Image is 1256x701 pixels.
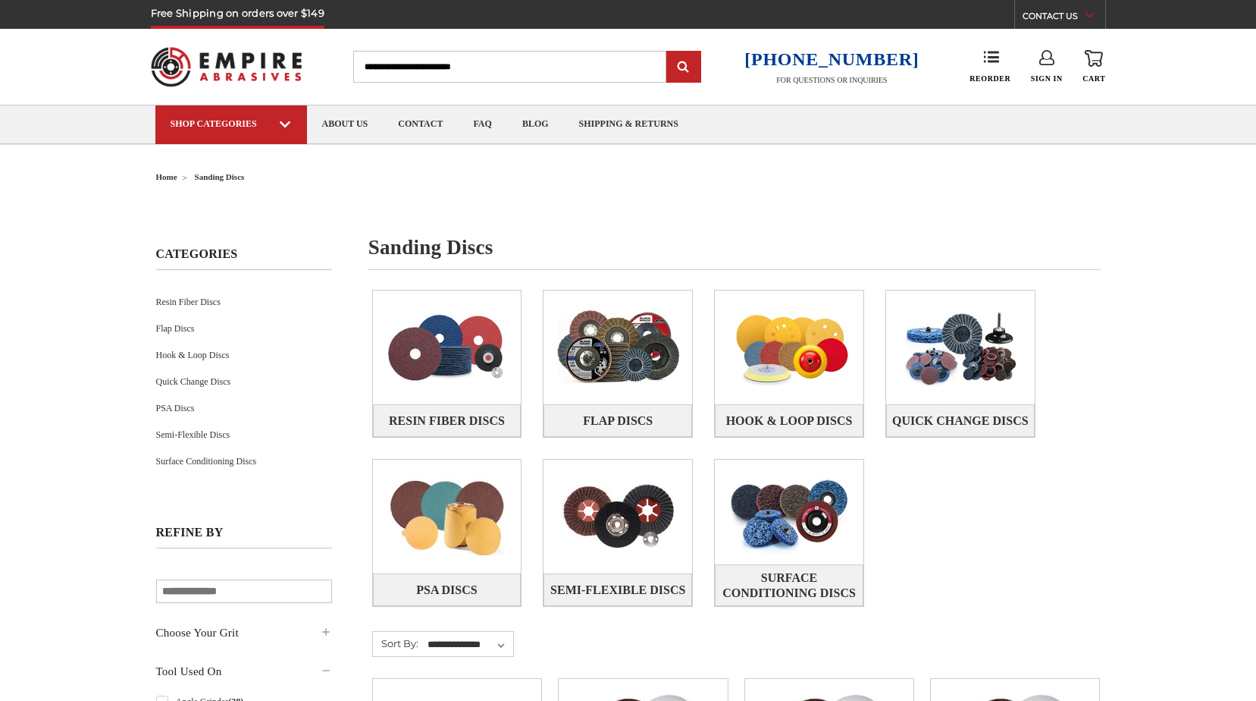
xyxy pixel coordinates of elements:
span: PSA Discs [416,577,477,603]
a: Hook & Loop Discs [156,342,332,369]
p: FOR QUESTIONS OR INQUIRIES [744,75,919,85]
a: shipping & returns [564,105,694,144]
a: Quick Change Discs [156,369,332,395]
h5: Choose Your Grit [156,624,332,642]
img: PSA Discs [373,464,522,569]
a: Semi-Flexible Discs [156,422,332,448]
span: Sign In [1031,74,1063,83]
h5: Tool Used On [156,662,332,681]
span: Flap Discs [583,408,653,434]
img: Surface Conditioning Discs [715,460,863,564]
h1: sanding discs [368,237,1101,270]
a: blog [507,105,564,144]
a: Flap Discs [543,404,692,437]
a: Cart [1082,50,1105,83]
a: Flap Discs [156,316,332,342]
span: Cart [1082,74,1105,83]
h5: Refine by [156,525,332,549]
a: [PHONE_NUMBER] [744,49,919,71]
a: Surface Conditioning Discs [156,448,332,475]
span: sanding discs [195,172,245,181]
a: faq [458,105,506,144]
img: Semi-Flexible Discs [543,464,692,569]
span: Quick Change Discs [892,408,1029,434]
a: PSA Discs [156,395,332,422]
a: Reorder [969,50,1010,83]
select: Sort By: [425,633,513,656]
a: PSA Discs [373,574,522,606]
h5: Categories [156,247,332,270]
div: SHOP CATEGORIES [171,118,292,130]
span: Surface Conditioning Discs [716,565,863,606]
a: about us [307,105,384,144]
span: Resin Fiber Discs [389,408,505,434]
img: Empire Abrasives [151,37,302,96]
input: Submit [669,52,699,83]
a: Resin Fiber Discs [156,289,332,316]
a: Quick Change Discs [886,404,1035,437]
span: Reorder [969,74,1010,83]
a: CONTACT US [1023,8,1105,29]
img: Resin Fiber Discs [373,295,522,400]
label: Sort By: [373,632,418,655]
span: Hook & Loop Discs [726,408,853,434]
a: Semi-Flexible Discs [543,574,692,606]
span: Semi-Flexible Discs [550,577,685,603]
img: Flap Discs [543,295,692,400]
a: Resin Fiber Discs [373,404,522,437]
img: Hook & Loop Discs [715,295,863,400]
a: contact [383,105,458,144]
a: Hook & Loop Discs [715,404,863,437]
a: home [156,172,177,181]
img: Quick Change Discs [886,295,1035,400]
a: Surface Conditioning Discs [715,564,863,606]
